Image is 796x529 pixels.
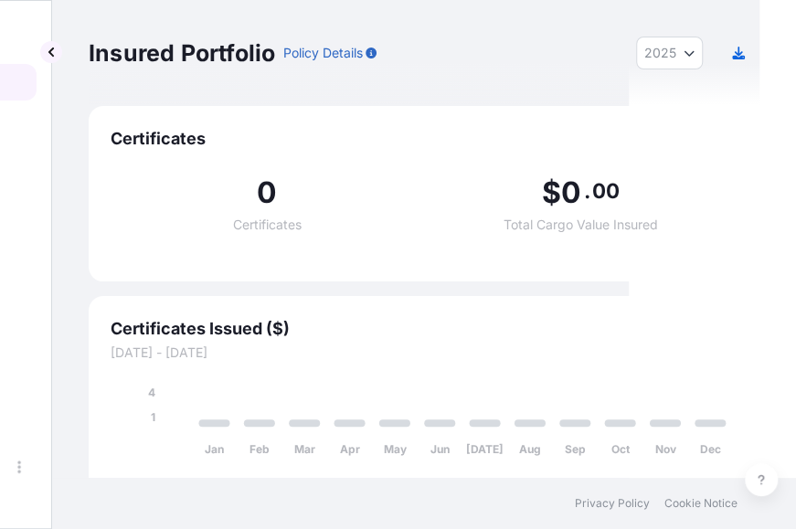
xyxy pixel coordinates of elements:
[592,184,620,198] span: 00
[294,442,315,456] tspan: Mar
[257,178,277,207] span: 0
[151,410,155,424] tspan: 1
[664,496,738,511] a: Cookie Notice
[583,184,589,198] span: .
[111,128,738,150] span: Certificates
[466,442,504,456] tspan: [DATE]
[519,442,541,456] tspan: Aug
[205,442,224,456] tspan: Jan
[655,442,677,456] tspan: Nov
[636,37,703,69] button: Year Selector
[575,496,650,511] a: Privacy Policy
[430,442,450,456] tspan: Jun
[611,442,631,456] tspan: Oct
[384,442,408,456] tspan: May
[111,318,738,340] span: Certificates Issued ($)
[504,218,658,231] span: Total Cargo Value Insured
[700,442,721,456] tspan: Dec
[233,218,302,231] span: Certificates
[542,178,561,207] span: $
[111,344,738,362] span: [DATE] - [DATE]
[249,442,270,456] tspan: Feb
[282,44,362,62] p: Policy Details
[148,386,155,399] tspan: 4
[89,38,275,68] p: Insured Portfolio
[565,442,586,456] tspan: Sep
[644,44,676,62] span: 2025
[340,442,360,456] tspan: Apr
[561,178,581,207] span: 0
